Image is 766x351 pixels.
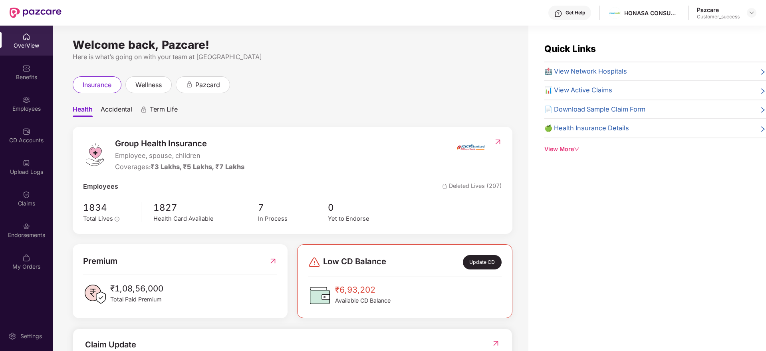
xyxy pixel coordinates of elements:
[494,138,502,146] img: RedirectIcon
[73,42,512,48] div: Welcome back, Pazcare!
[566,10,585,16] div: Get Help
[760,125,766,134] span: right
[624,9,680,17] div: HONASA CONSUMER LIMITED
[22,159,30,167] img: svg+xml;base64,PHN2ZyBpZD0iVXBsb2FkX0xvZ3MiIGRhdGEtbmFtZT0iVXBsb2FkIExvZ3MiIHhtbG5zPSJodHRwOi8vd3...
[83,143,107,167] img: logo
[697,6,740,14] div: Pazcare
[609,7,621,19] img: Mamaearth%20Logo.jpg
[115,217,119,221] span: info-circle
[308,283,332,307] img: CDBalanceIcon
[697,14,740,20] div: Customer_success
[328,214,398,223] div: Yet to Endorse
[8,332,16,340] img: svg+xml;base64,PHN2ZyBpZD0iU2V0dGluZy0yMHgyMCIgeG1sbnM9Imh0dHA6Ly93d3cudzMub3JnLzIwMDAvc3ZnIiB3aW...
[258,200,328,215] span: 7
[186,81,193,88] div: animation
[22,128,30,136] img: svg+xml;base64,PHN2ZyBpZD0iQ0RfQWNjb3VudHMiIGRhdGEtbmFtZT0iQ0QgQWNjb3VudHMiIHhtbG5zPSJodHRwOi8vd3...
[10,8,62,18] img: New Pazcare Logo
[456,137,486,157] img: insurerIcon
[544,104,645,115] span: 📄 Download Sample Claim Form
[22,254,30,262] img: svg+xml;base64,PHN2ZyBpZD0iTXlfT3JkZXJzIiBkYXRhLW5hbWU9Ik15IE9yZGVycyIgeG1sbnM9Imh0dHA6Ly93d3cudz...
[760,106,766,115] span: right
[83,181,118,192] span: Employees
[110,282,163,295] span: ₹1,08,56,000
[101,105,132,117] span: Accidental
[544,145,766,154] div: View More
[195,80,220,90] span: pazcard
[22,64,30,72] img: svg+xml;base64,PHN2ZyBpZD0iQmVuZWZpdHMiIHhtbG5zPSJodHRwOi8vd3d3LnczLm9yZy8yMDAwL3N2ZyIgd2lkdGg9Ij...
[73,105,93,117] span: Health
[83,200,135,215] span: 1834
[83,282,107,306] img: PaidPremiumIcon
[115,137,244,150] span: Group Health Insurance
[110,295,163,304] span: Total Paid Premium
[544,85,612,96] span: 📊 View Active Claims
[83,215,113,222] span: Total Lives
[308,256,321,269] img: svg+xml;base64,PHN2ZyBpZD0iRGFuZ2VyLTMyeDMyIiB4bWxucz0iaHR0cDovL3d3dy53My5vcmcvMjAwMC9zdmciIHdpZH...
[442,184,447,189] img: deleteIcon
[22,96,30,104] img: svg+xml;base64,PHN2ZyBpZD0iRW1wbG95ZWVzIiB4bWxucz0iaHR0cDovL3d3dy53My5vcmcvMjAwMC9zdmciIHdpZHRoPS...
[748,10,755,16] img: svg+xml;base64,PHN2ZyBpZD0iRHJvcGRvd24tMzJ4MzIiIHhtbG5zPSJodHRwOi8vd3d3LnczLm9yZy8yMDAwL3N2ZyIgd2...
[574,146,579,152] span: down
[22,222,30,230] img: svg+xml;base64,PHN2ZyBpZD0iRW5kb3JzZW1lbnRzIiB4bWxucz0iaHR0cDovL3d3dy53My5vcmcvMjAwMC9zdmciIHdpZH...
[544,123,629,134] span: 🍏 Health Insurance Details
[544,43,596,54] span: Quick Links
[442,181,502,192] span: Deleted Lives (207)
[335,296,391,305] span: Available CD Balance
[554,10,562,18] img: svg+xml;base64,PHN2ZyBpZD0iSGVscC0zMngzMiIgeG1sbnM9Imh0dHA6Ly93d3cudzMub3JnLzIwMDAvc3ZnIiB3aWR0aD...
[140,106,147,113] div: animation
[335,283,391,296] span: ₹6,93,202
[760,68,766,77] span: right
[135,80,162,90] span: wellness
[83,255,117,267] span: Premium
[115,162,244,172] div: Coverages:
[544,66,627,77] span: 🏥 View Network Hospitals
[153,214,258,223] div: Health Card Available
[83,80,111,90] span: insurance
[115,151,244,161] span: Employee, spouse, children
[22,33,30,41] img: svg+xml;base64,PHN2ZyBpZD0iSG9tZSIgeG1sbnM9Imh0dHA6Ly93d3cudzMub3JnLzIwMDAvc3ZnIiB3aWR0aD0iMjAiIG...
[73,52,512,62] div: Here is what’s going on with your team at [GEOGRAPHIC_DATA]
[492,339,500,347] img: RedirectIcon
[22,191,30,199] img: svg+xml;base64,PHN2ZyBpZD0iQ2xhaW0iIHhtbG5zPSJodHRwOi8vd3d3LnczLm9yZy8yMDAwL3N2ZyIgd2lkdGg9IjIwIi...
[150,105,178,117] span: Term Life
[18,332,44,340] div: Settings
[85,339,136,351] div: Claim Update
[269,255,277,267] img: RedirectIcon
[328,200,398,215] span: 0
[258,214,328,223] div: In Process
[151,163,244,171] span: ₹3 Lakhs, ₹5 Lakhs, ₹7 Lakhs
[463,255,502,269] div: Update CD
[153,200,258,215] span: 1827
[760,87,766,96] span: right
[323,255,386,269] span: Low CD Balance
